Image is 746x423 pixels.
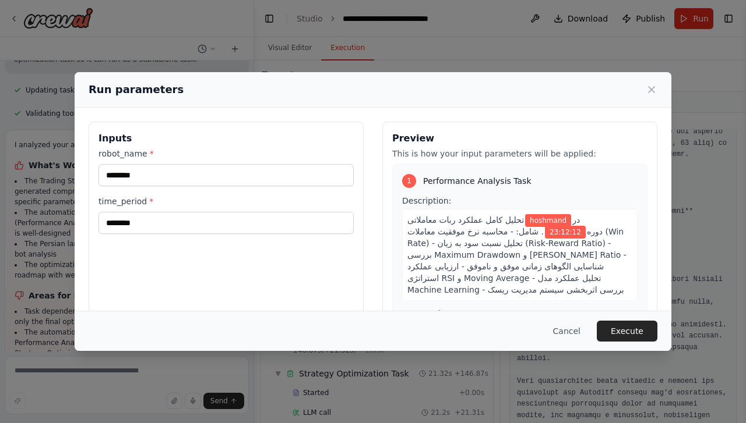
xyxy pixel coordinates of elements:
[545,226,586,239] span: Variable: time_period
[98,195,354,207] label: time_period
[572,215,603,236] span: در دوره
[392,131,648,145] h3: Preview
[423,175,532,187] span: Performance Analysis Task
[402,196,451,205] span: Description:
[407,227,627,294] span: . شامل: - محاسبه نرخ موفقیت معاملات (Win Rate) - تحلیل نسبت سود به زیان (Risk-Reward Ratio) - برر...
[402,309,473,318] span: Expected output:
[89,81,184,98] h2: Run parameters
[544,321,590,342] button: Cancel
[98,131,354,145] h3: Inputs
[98,148,354,159] label: robot_name
[392,148,648,159] p: This is how your input parameters will be applied:
[407,215,524,225] span: تحلیل کامل عملکرد ربات معاملاتی
[402,174,416,188] div: 1
[525,214,571,227] span: Variable: robot_name
[597,321,657,342] button: Execute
